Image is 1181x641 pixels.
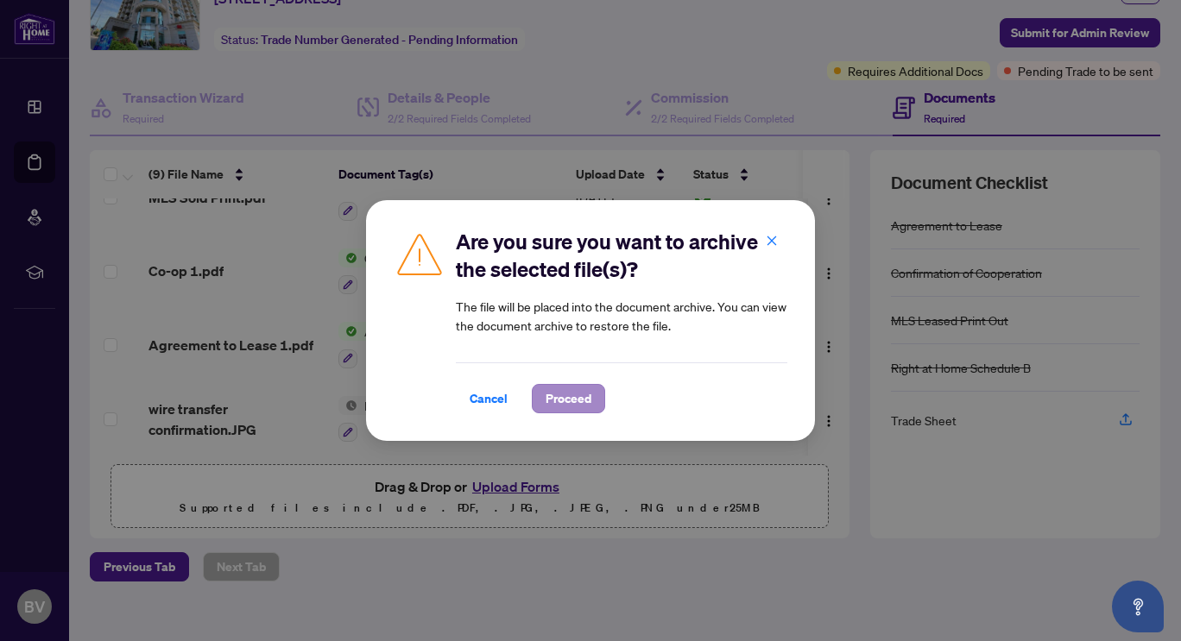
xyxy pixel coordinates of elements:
[1112,581,1164,632] button: Open asap
[546,385,591,412] span: Proceed
[456,384,521,413] button: Cancel
[394,228,445,280] img: Caution Icon
[470,385,508,412] span: Cancel
[766,235,778,247] span: close
[456,228,787,283] h2: Are you sure you want to archive the selected file(s)?
[456,297,787,335] article: The file will be placed into the document archive. You can view the document archive to restore t...
[532,384,605,413] button: Proceed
